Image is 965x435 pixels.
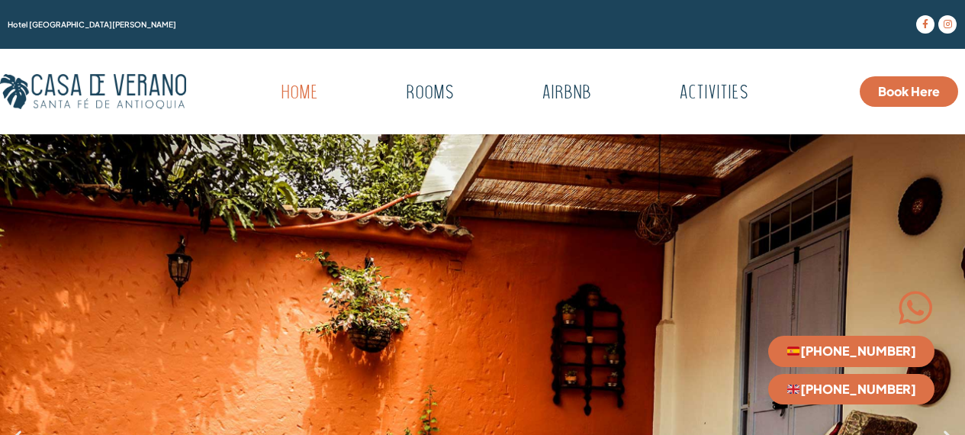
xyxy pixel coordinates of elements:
a: Home [243,76,356,111]
a: Book Here [860,76,958,107]
h1: Hotel [GEOGRAPHIC_DATA][PERSON_NAME] [8,21,779,28]
a: Airbnb [503,76,629,111]
span: Book Here [878,85,940,98]
a: Rooms [368,76,492,111]
a: 🇪🇸[PHONE_NUMBER] [768,336,934,366]
span: [PHONE_NUMBER] [786,345,916,357]
span: [PHONE_NUMBER] [786,383,916,395]
a: Activities [641,76,786,111]
a: 🇬🇧[PHONE_NUMBER] [768,374,934,404]
img: 🇬🇧 [787,383,799,395]
img: 🇪🇸 [787,345,799,357]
